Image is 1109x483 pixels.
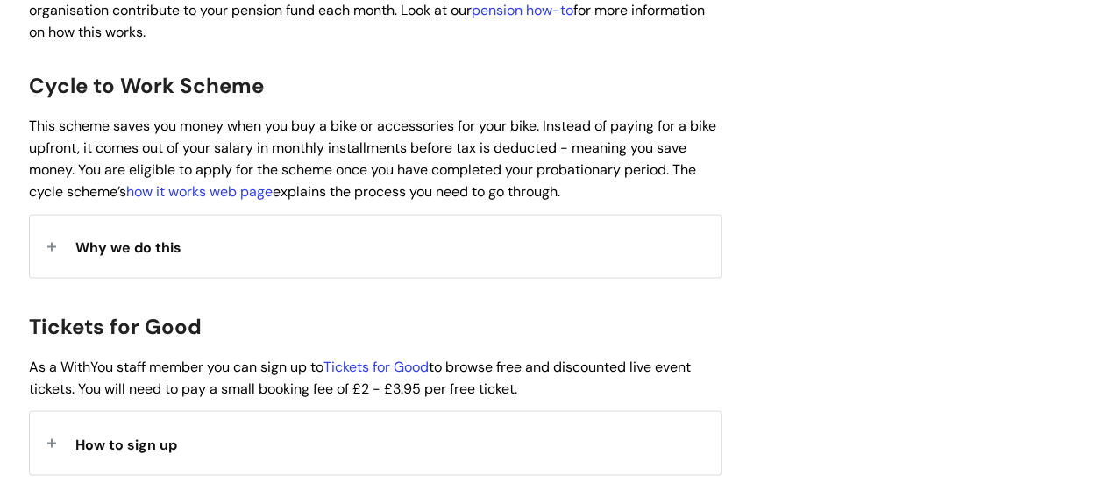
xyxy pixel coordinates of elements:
[29,72,264,99] span: Cycle to Work Scheme
[472,1,573,19] a: pension how-to
[29,312,202,339] span: Tickets for Good
[29,117,716,200] span: This scheme saves you money when you buy a bike or accessories for your bike. Instead of paying f...
[75,435,177,453] span: How to sign up
[29,357,691,397] span: As a WithYou staff member you can sign up to to browse free and discounted live event tickets. Yo...
[126,182,273,201] a: how it works web page
[75,238,181,257] span: Why we do this
[323,357,429,375] a: Tickets for Good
